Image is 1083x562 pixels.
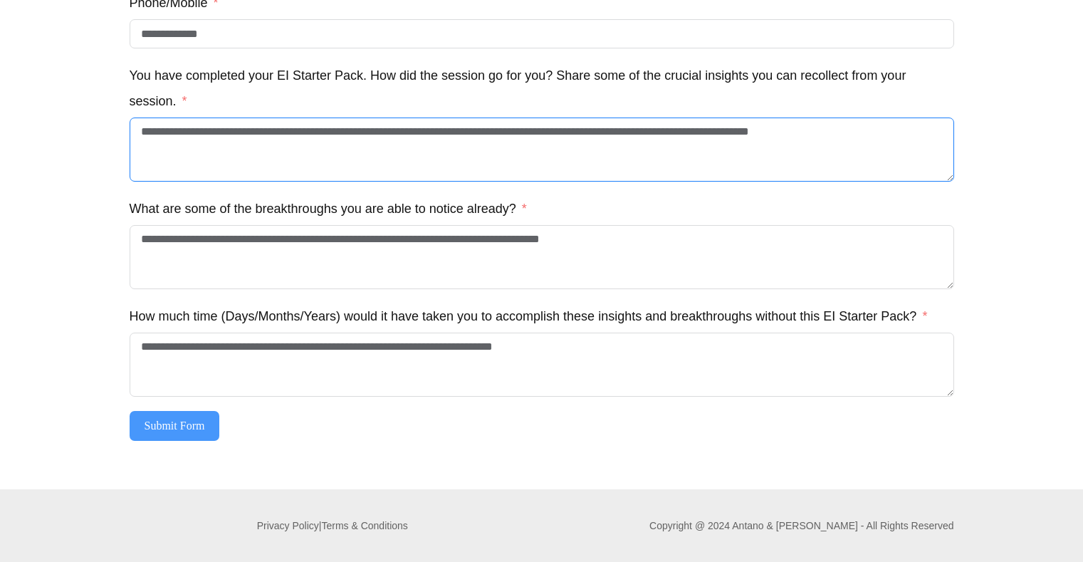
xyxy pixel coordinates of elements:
label: What are some of the breakthroughs you are able to notice already? [130,196,527,222]
a: Privacy Policy [257,520,319,531]
p: Copyright @ 2024 Antano & [PERSON_NAME] - All Rights Reserved [649,516,953,536]
label: You have completed your EI Starter Pack. How did the session go for you? Share some of the crucia... [130,63,954,114]
label: How much time (Days/Months/Years) would it have taken you to accomplish these insights and breakt... [130,303,928,329]
textarea: How much time (Days/Months/Years) would it have taken you to accomplish these insights and breakt... [130,333,954,397]
a: Terms & Conditions [321,520,407,531]
textarea: You have completed your EI Starter Pack. How did the session go for you? Share some of the crucia... [130,118,954,182]
textarea: What are some of the breakthroughs you are able to notice already? [130,225,954,289]
p: | [130,516,536,536]
button: Submit Form [130,411,220,441]
input: Phone/Mobile [130,19,954,48]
